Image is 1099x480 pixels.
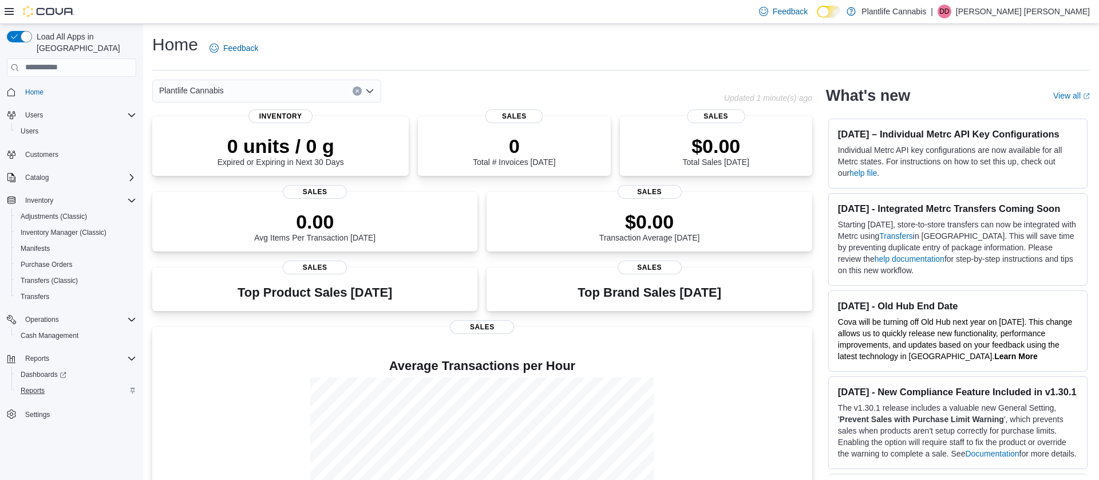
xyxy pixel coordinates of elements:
[7,79,136,453] nav: Complex example
[218,135,344,167] div: Expired or Expiring in Next 30 Days
[838,317,1072,361] span: Cova will be turning off Old Hub next year on [DATE]. This change allows us to quickly release ne...
[618,185,682,199] span: Sales
[21,194,136,207] span: Inventory
[25,111,43,120] span: Users
[21,313,64,326] button: Operations
[283,261,347,274] span: Sales
[683,135,749,167] div: Total Sales [DATE]
[2,312,141,328] button: Operations
[32,31,136,54] span: Load All Apps in [GEOGRAPHIC_DATA]
[16,329,136,343] span: Cash Management
[2,107,141,123] button: Users
[687,109,745,123] span: Sales
[2,170,141,186] button: Catalog
[2,406,141,422] button: Settings
[11,328,141,344] button: Cash Management
[205,37,263,60] a: Feedback
[25,150,58,159] span: Customers
[16,368,71,381] a: Dashboards
[21,171,53,184] button: Catalog
[11,241,141,257] button: Manifests
[838,128,1078,140] h3: [DATE] – Individual Metrc API Key Configurations
[16,226,136,239] span: Inventory Manager (Classic)
[254,210,375,242] div: Avg Items Per Transaction [DATE]
[21,171,136,184] span: Catalog
[11,367,141,383] a: Dashboards
[16,210,136,223] span: Adjustments (Classic)
[16,368,136,381] span: Dashboards
[23,6,74,17] img: Cova
[21,85,48,99] a: Home
[618,261,682,274] span: Sales
[11,208,141,225] button: Adjustments (Classic)
[473,135,555,167] div: Total # Invoices [DATE]
[838,144,1078,179] p: Individual Metrc API key configurations are now available for all Metrc states. For instructions ...
[956,5,1090,18] p: [PERSON_NAME] [PERSON_NAME]
[21,212,87,221] span: Adjustments (Classic)
[161,359,803,373] h4: Average Transactions per Hour
[994,352,1037,361] a: Learn More
[21,276,78,285] span: Transfers (Classic)
[2,351,141,367] button: Reports
[838,300,1078,312] h3: [DATE] - Old Hub End Date
[939,5,949,18] span: DD
[11,257,141,273] button: Purchase Orders
[16,242,54,255] a: Manifests
[16,274,82,288] a: Transfers (Classic)
[21,127,38,136] span: Users
[25,173,49,182] span: Catalog
[599,210,700,233] p: $0.00
[254,210,375,233] p: 0.00
[838,386,1078,398] h3: [DATE] - New Compliance Feature Included in v1.30.1
[826,86,910,105] h2: What's new
[16,258,136,272] span: Purchase Orders
[2,146,141,163] button: Customers
[2,84,141,100] button: Home
[931,5,933,18] p: |
[21,352,54,365] button: Reports
[879,231,913,241] a: Transfers
[16,384,136,398] span: Reports
[218,135,344,158] p: 0 units / 0 g
[16,210,92,223] a: Adjustments (Classic)
[599,210,700,242] div: Transaction Average [DATE]
[16,124,43,138] a: Users
[25,354,49,363] span: Reports
[21,85,136,99] span: Home
[25,315,59,324] span: Operations
[25,410,50,419] span: Settings
[283,185,347,199] span: Sales
[724,93,812,103] p: Updated 1 minute(s) ago
[16,274,136,288] span: Transfers (Classic)
[223,42,258,54] span: Feedback
[485,109,543,123] span: Sales
[838,402,1078,459] p: The v1.30.1 release includes a valuable new General Setting, ' ', which prevents sales when produ...
[1083,93,1090,100] svg: External link
[21,194,58,207] button: Inventory
[21,386,45,395] span: Reports
[21,352,136,365] span: Reports
[849,168,877,178] a: help file
[16,242,136,255] span: Manifests
[773,6,808,17] span: Feedback
[21,370,66,379] span: Dashboards
[861,5,926,18] p: Plantlife Cannabis
[2,192,141,208] button: Inventory
[21,228,106,237] span: Inventory Manager (Classic)
[21,147,136,162] span: Customers
[450,320,514,334] span: Sales
[248,109,313,123] span: Inventory
[838,219,1078,276] p: Starting [DATE], store-to-store transfers can now be integrated with Metrc using in [GEOGRAPHIC_D...
[21,313,136,326] span: Operations
[21,108,136,122] span: Users
[21,331,78,340] span: Cash Management
[238,286,392,300] h3: Top Product Sales [DATE]
[11,273,141,289] button: Transfers (Classic)
[16,258,77,272] a: Purchase Orders
[838,203,1078,214] h3: [DATE] - Integrated Metrc Transfers Coming Soon
[817,6,841,18] input: Dark Mode
[16,329,83,343] a: Cash Management
[840,415,1004,424] strong: Prevent Sales with Purchase Limit Warning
